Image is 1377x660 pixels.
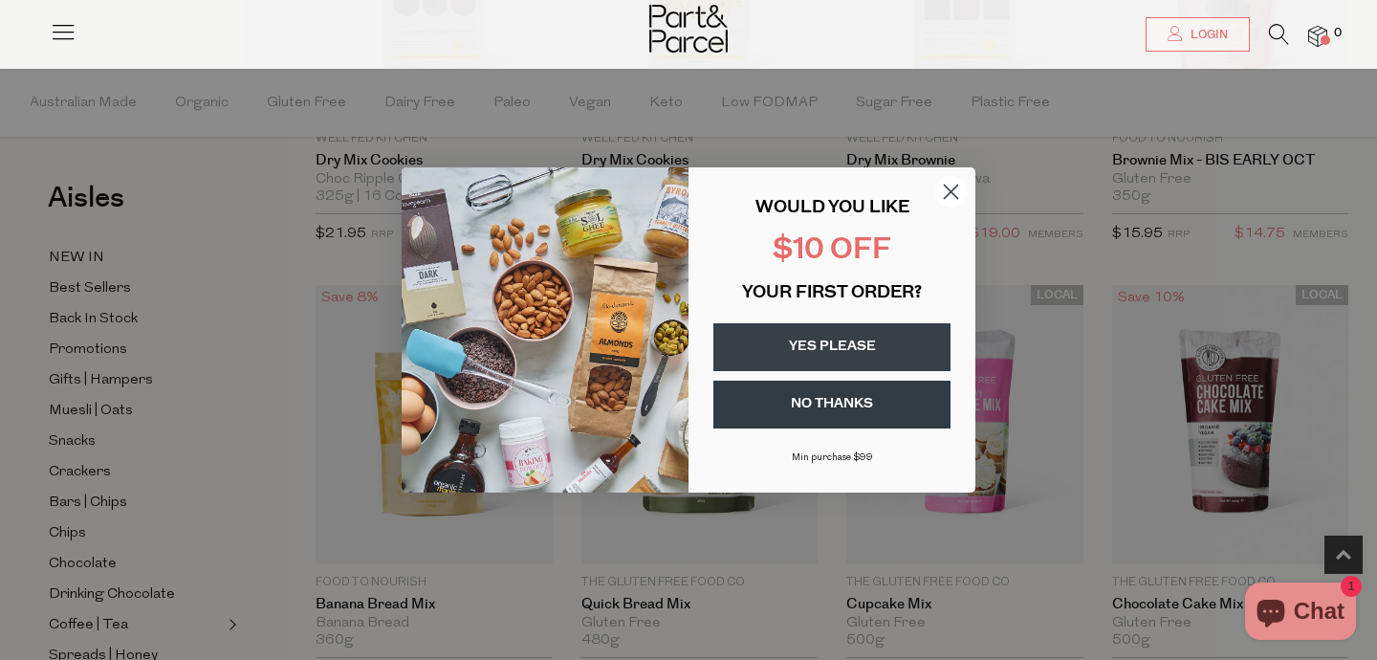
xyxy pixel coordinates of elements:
[713,323,951,371] button: YES PLEASE
[402,167,688,493] img: 43fba0fb-7538-40bc-babb-ffb1a4d097bc.jpeg
[1186,27,1228,43] span: Login
[1239,583,1362,645] inbox-online-store-chat: Shopify online store chat
[792,452,873,463] span: Min purchase $99
[755,200,909,217] span: WOULD YOU LIKE
[934,175,968,209] button: Close dialog
[713,381,951,429] button: NO THANKS
[742,285,922,302] span: YOUR FIRST ORDER?
[1329,25,1346,42] span: 0
[1308,26,1327,46] a: 0
[773,236,891,266] span: $10 OFF
[649,5,728,53] img: Part&Parcel
[1146,17,1250,52] a: Login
